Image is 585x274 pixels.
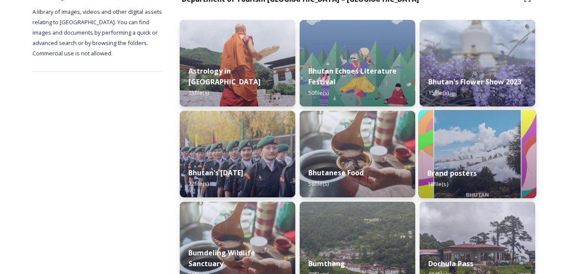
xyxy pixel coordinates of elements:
img: Bhutan%2520National%2520Day10.jpg [180,111,295,197]
strong: Bhutan's [DATE] [188,168,243,177]
strong: Bumdeling Wildlife Sanctuary [188,248,255,268]
strong: Bhutanese Food [308,168,364,177]
span: 18 file(s) [427,180,448,188]
strong: Brand posters [427,168,477,178]
img: Bumdeling%2520090723%2520by%2520Amp%2520Sripimanwat-4.jpg [300,111,415,197]
strong: Astrology in [GEOGRAPHIC_DATA] [188,66,261,87]
img: _SCH1465.jpg [180,20,295,106]
img: Bhutan%2520Echoes7.jpg [300,20,415,106]
span: A library of images, videos and other digital assets relating to [GEOGRAPHIC_DATA]. You can find ... [32,8,163,57]
span: 50 file(s) [308,89,329,97]
strong: Bumthang [308,259,345,268]
strong: Bhutan's Flower Show 2023 [428,77,521,87]
strong: Dochula Pass [428,259,473,268]
strong: Bhutan Echoes Literature Festival [308,66,397,87]
img: Bhutan%2520Flower%2520Show2.jpg [420,20,535,106]
img: Bhutan_Believe_800_1000_4.jpg [418,110,536,198]
span: 22 file(s) [188,180,209,187]
span: 15 file(s) [188,89,209,97]
span: 56 file(s) [308,180,329,187]
span: 15 file(s) [428,89,449,97]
